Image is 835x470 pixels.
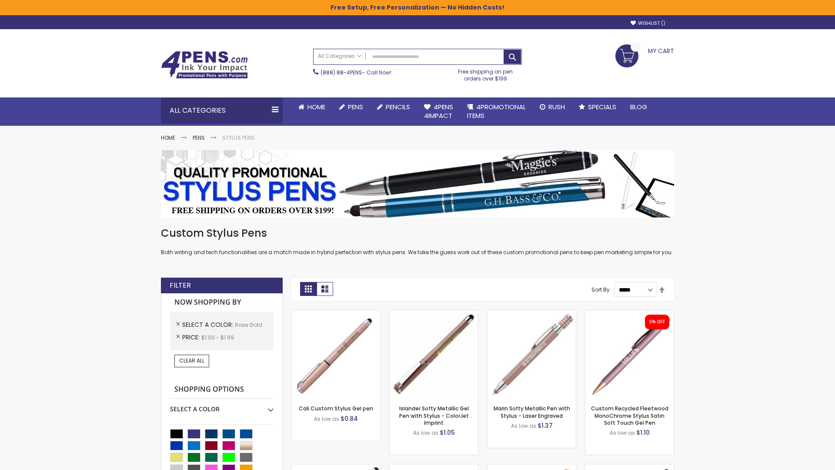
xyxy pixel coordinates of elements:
[548,102,565,111] span: Rush
[630,102,647,111] span: Blog
[390,310,478,317] a: Islander Softy Metallic Gel Pen with Stylus - ColorJet Imprint-Rose Gold
[533,97,572,117] a: Rush
[307,102,325,111] span: Home
[341,414,358,423] span: $0.84
[292,310,380,317] a: Cali Custom Stylus Gel pen-Rose Gold
[649,319,665,325] div: 5% OFF
[591,286,610,293] label: Sort By
[161,150,674,218] img: Stylus Pens
[494,405,570,419] a: Marin Softy Metallic Pen with Stylus - Laser Engraved
[292,310,380,399] img: Cali Custom Stylus Gel pen-Rose Gold
[170,399,274,413] div: Select A Color
[636,428,650,437] span: $1.10
[182,333,201,342] span: Price
[201,334,234,341] span: $1.00 - $1.99
[588,102,616,111] span: Specials
[348,102,363,111] span: Pens
[585,310,674,317] a: Custom Recycled Fleetwood MonoChrome Stylus Satin Soft Touch Gel Pen-Rose Gold
[467,102,526,120] span: 4PROMOTIONAL ITEMS
[386,102,410,111] span: Pencils
[182,320,235,329] span: Select A Color
[424,102,453,120] span: 4Pens 4impact
[161,134,175,141] a: Home
[318,53,361,60] span: All Categories
[370,97,417,117] a: Pencils
[623,97,654,117] a: Blog
[332,97,370,117] a: Pens
[161,226,674,240] h1: Custom Stylus Pens
[321,69,362,76] a: (888) 88-4PENS
[413,429,438,436] span: As low as
[591,405,668,426] a: Custom Recycled Fleetwood MonoChrome Stylus Satin Soft Touch Gel Pen
[291,97,332,117] a: Home
[170,281,191,290] strong: Filter
[161,226,674,256] div: Both writing and tech functionalities are a match made in hybrid perfection with stylus pens. We ...
[585,310,674,399] img: Custom Recycled Fleetwood MonoChrome Stylus Satin Soft Touch Gel Pen-Rose Gold
[417,97,460,126] a: 4Pens4impact
[610,429,635,436] span: As low as
[538,421,553,430] span: $1.37
[440,428,455,437] span: $1.05
[449,65,522,82] div: Free shipping on pen orders over $199
[572,97,623,117] a: Specials
[161,51,248,79] img: 4Pens Custom Pens and Promotional Products
[488,310,576,399] img: Marin Softy Metallic Pen with Stylus - Laser Engraved-Rose Gold
[299,405,373,412] a: Cali Custom Stylus Gel pen
[174,355,209,367] a: Clear All
[488,310,576,317] a: Marin Softy Metallic Pen with Stylus - Laser Engraved-Rose Gold
[314,49,366,64] a: All Categories
[390,310,478,399] img: Islander Softy Metallic Gel Pen with Stylus - ColorJet Imprint-Rose Gold
[179,357,204,364] span: Clear All
[399,405,469,426] a: Islander Softy Metallic Gel Pen with Stylus - ColorJet Imprint
[631,20,665,27] a: Wishlist
[235,321,262,329] span: Rose Gold
[314,415,339,423] span: As low as
[300,282,317,296] strong: Grid
[193,134,205,141] a: Pens
[161,97,283,124] div: All Categories
[170,293,274,312] strong: Now Shopping by
[460,97,533,126] a: 4PROMOTIONALITEMS
[511,422,536,430] span: As low as
[321,69,391,76] span: - Call Now!
[222,134,254,141] strong: Stylus Pens
[170,380,274,399] strong: Shopping Options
